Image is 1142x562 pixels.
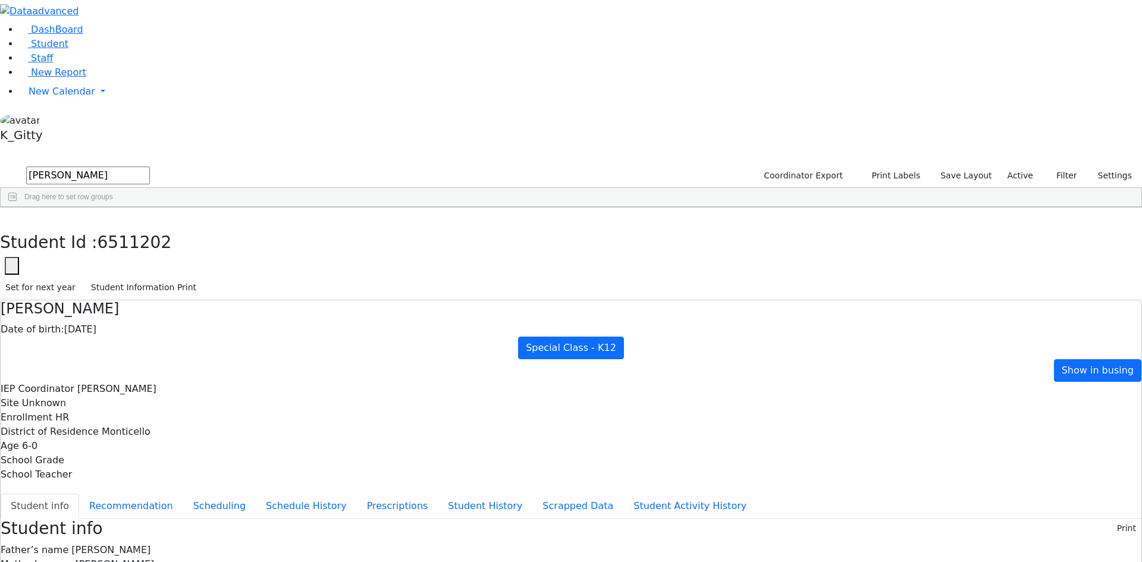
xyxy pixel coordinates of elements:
span: DashBoard [31,24,83,35]
span: Unknown [22,397,66,409]
label: Father’s name [1,543,68,557]
label: Age [1,439,19,453]
button: Student info [1,494,79,519]
span: Drag here to set row groups [24,193,113,201]
div: [DATE] [1,322,1141,337]
a: Special Class - K12 [518,337,624,359]
a: New Calendar [19,80,1142,103]
span: [PERSON_NAME] [77,383,156,394]
button: Scrapped Data [532,494,623,519]
button: Print Labels [858,167,925,185]
span: 6-0 [22,440,37,451]
label: Active [1002,167,1039,185]
label: IEP Coordinator [1,382,74,396]
span: Student [31,38,68,49]
button: Print [1112,519,1141,538]
span: New Calendar [29,86,95,97]
h3: Student info [1,519,103,539]
span: Monticello [102,426,150,437]
span: Show in busing [1062,365,1134,376]
span: Staff [31,52,53,64]
label: Enrollment [1,410,52,425]
button: Save Layout [935,167,997,185]
label: School Teacher [1,467,72,482]
button: Settings [1083,167,1137,185]
a: Student [19,38,68,49]
a: New Report [19,67,86,78]
button: Student Activity History [623,494,757,519]
span: [PERSON_NAME] [71,544,150,555]
a: Show in busing [1054,359,1141,382]
label: School Grade [1,453,64,467]
label: District of Residence [1,425,99,439]
a: DashBoard [19,24,83,35]
button: Recommendation [79,494,183,519]
button: Schedule History [256,494,357,519]
button: Student History [438,494,532,519]
button: Student Information Print [86,278,202,297]
button: Coordinator Export [756,167,848,185]
a: Staff [19,52,53,64]
label: Site [1,396,19,410]
input: Search [26,167,150,184]
span: 6511202 [98,233,172,252]
button: Scheduling [183,494,256,519]
h4: [PERSON_NAME] [1,300,1141,318]
button: Filter [1041,167,1083,185]
span: New Report [31,67,86,78]
label: Date of birth: [1,322,64,337]
span: HR [55,412,69,423]
button: Prescriptions [357,494,438,519]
